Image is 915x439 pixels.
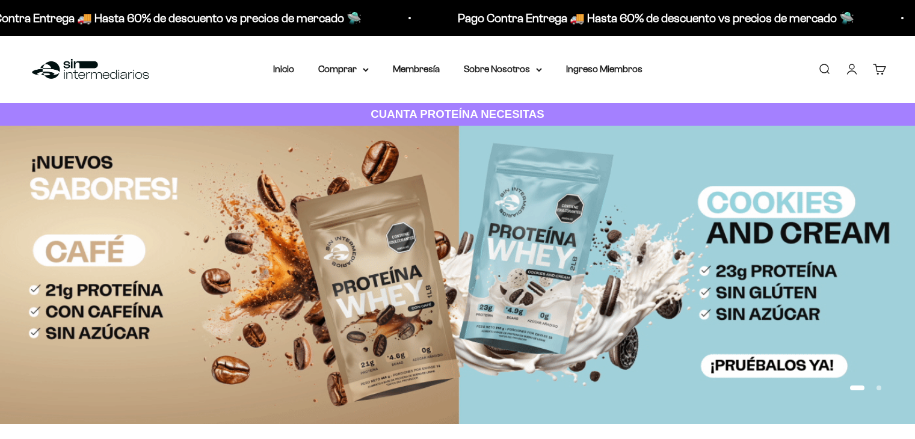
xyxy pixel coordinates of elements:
[566,64,642,74] a: Ingreso Miembros
[464,61,542,77] summary: Sobre Nosotros
[371,108,544,120] strong: CUANTA PROTEÍNA NECESITAS
[444,8,840,28] p: Pago Contra Entrega 🚚 Hasta 60% de descuento vs precios de mercado 🛸
[393,64,440,74] a: Membresía
[273,64,294,74] a: Inicio
[318,61,369,77] summary: Comprar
